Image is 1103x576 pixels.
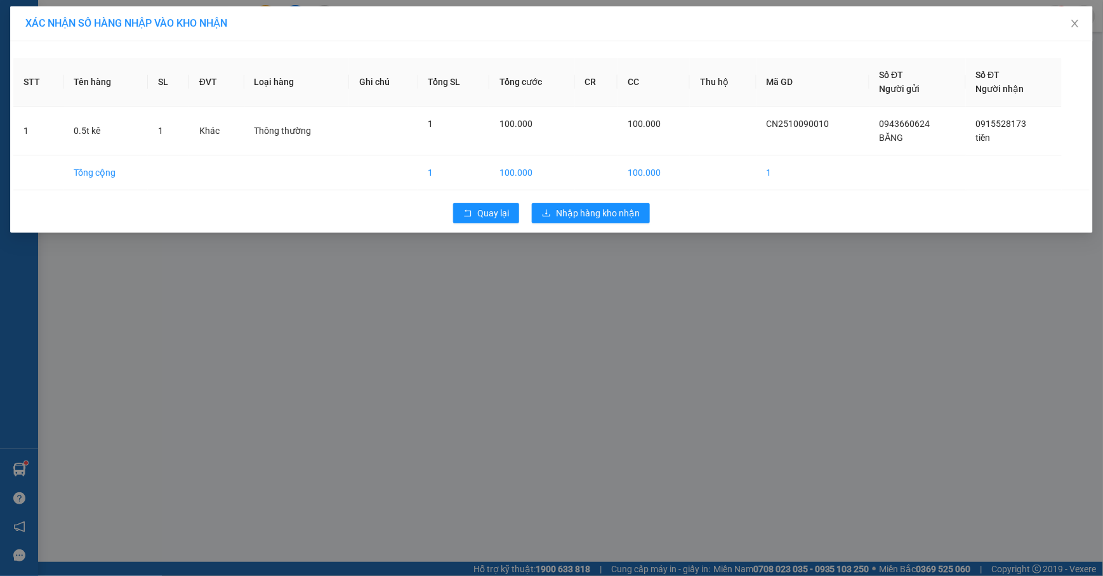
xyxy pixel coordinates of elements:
span: Số ĐT [880,70,904,80]
span: 100.000 [628,119,661,129]
th: STT [13,58,63,107]
th: Tên hàng [63,58,148,107]
th: SL [148,58,189,107]
td: 100.000 [489,155,574,190]
span: tiền [976,133,991,143]
span: rollback [463,209,472,219]
span: download [542,209,551,219]
span: 0943660624 [880,119,930,129]
th: Ghi chú [349,58,418,107]
img: logo.jpg [16,16,79,79]
th: Tổng SL [418,58,490,107]
td: 1 [756,155,869,190]
td: Thông thường [244,107,350,155]
span: XÁC NHẬN SỐ HÀNG NHẬP VÀO KHO NHẬN [25,17,227,29]
td: 1 [418,155,490,190]
span: Người gửi [880,84,920,94]
th: CC [618,58,690,107]
li: Hotline: 02839552959 [119,47,531,63]
td: 1 [13,107,63,155]
th: Tổng cước [489,58,574,107]
td: Khác [189,107,244,155]
th: Mã GD [756,58,869,107]
th: Thu hộ [690,58,756,107]
span: Nhập hàng kho nhận [556,206,640,220]
li: 26 Phó Cơ Điều, Phường 12 [119,31,531,47]
span: Quay lại [477,206,509,220]
td: Tổng cộng [63,155,148,190]
span: 1 [158,126,163,136]
button: downloadNhập hàng kho nhận [532,203,650,223]
span: CN2510090010 [767,119,829,129]
span: close [1070,18,1080,29]
th: Loại hàng [244,58,350,107]
span: 1 [428,119,433,129]
b: GỬI : VP An Lạc [16,92,140,113]
span: BĂNG [880,133,904,143]
span: 100.000 [499,119,532,129]
button: Close [1057,6,1093,42]
td: 0.5t kê [63,107,148,155]
button: rollbackQuay lại [453,203,519,223]
span: Người nhận [976,84,1024,94]
th: ĐVT [189,58,244,107]
td: 100.000 [618,155,690,190]
th: CR [575,58,618,107]
span: 0915528173 [976,119,1027,129]
span: Số ĐT [976,70,1000,80]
